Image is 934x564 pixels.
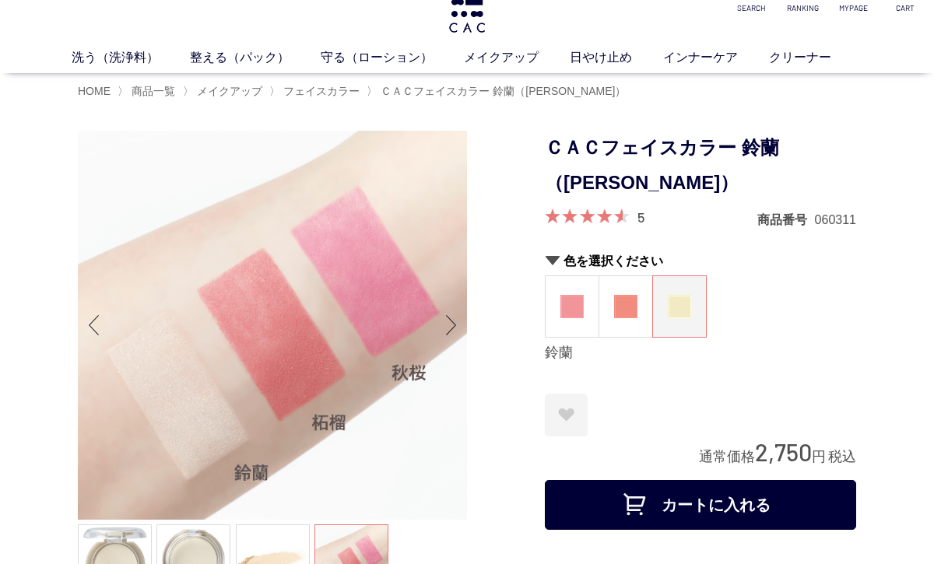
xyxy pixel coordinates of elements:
div: Previous slide [78,294,109,356]
p: SEARCH [735,2,767,14]
a: インナーケア [663,48,769,67]
dl: 秋桜 [545,275,599,338]
div: Next slide [436,294,467,356]
h2: 色を選択ください [545,253,856,269]
li: 〉 [367,84,630,99]
div: 鈴蘭 [545,344,856,363]
a: フェイスカラー [280,85,360,97]
p: MYPAGE [837,2,870,14]
span: 通常価格 [699,449,755,464]
dl: 鈴蘭 [652,275,707,338]
a: 柘榴 [599,276,652,337]
a: 秋桜 [546,276,599,337]
a: 洗う（洗浄料） [72,48,190,67]
li: 〉 [269,84,363,99]
span: 税込 [828,449,856,464]
a: メイクアップ [194,85,262,97]
a: 整える（パック） [190,48,321,67]
img: 柘榴 [614,295,637,318]
a: お気に入りに登録する [545,394,588,436]
button: カートに入れる [545,480,856,530]
img: ＣＡＣフェイスカラー 鈴蘭（すずらん） 鈴蘭 [78,131,467,520]
span: 商品一覧 [132,85,175,97]
span: ＣＡＣフェイスカラー 鈴蘭（[PERSON_NAME]） [381,85,626,97]
a: クリーナー [769,48,862,67]
h1: ＣＡＣフェイスカラー 鈴蘭（[PERSON_NAME]） [545,131,856,201]
dd: 060311 [815,212,856,228]
a: メイクアップ [464,48,570,67]
a: HOME [78,85,111,97]
img: 鈴蘭 [668,295,691,318]
dl: 柘榴 [599,275,653,338]
a: 5 [637,208,644,226]
dt: 商品番号 [757,212,815,228]
a: 商品一覧 [128,85,175,97]
a: 守る（ローション） [321,48,464,67]
span: 2,750 [755,437,812,466]
li: 〉 [183,84,266,99]
li: 〉 [118,84,179,99]
span: メイクアップ [197,85,262,97]
span: 円 [812,449,826,464]
p: CART [889,2,922,14]
img: 秋桜 [560,295,584,318]
a: ＣＡＣフェイスカラー 鈴蘭（[PERSON_NAME]） [377,85,626,97]
a: 日やけ止め [570,48,663,67]
span: フェイスカラー [283,85,360,97]
p: RANKING [786,2,819,14]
